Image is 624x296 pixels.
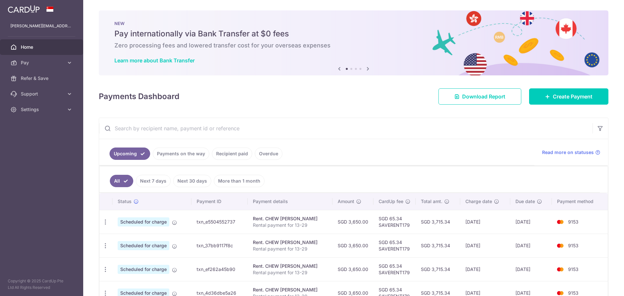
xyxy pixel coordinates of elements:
img: Bank transfer banner [99,10,608,75]
a: Download Report [438,88,521,105]
span: Scheduled for charge [118,241,169,250]
span: Home [21,44,64,50]
h6: Zero processing fees and lowered transfer cost for your overseas expenses [114,42,593,49]
td: [DATE] [510,257,552,281]
a: Create Payment [529,88,608,105]
span: 9153 [568,290,578,296]
td: SGD 65.34 SAVERENT179 [373,257,416,281]
a: Next 7 days [136,175,171,187]
h5: Pay internationally via Bank Transfer at $0 fees [114,29,593,39]
a: Learn more about Bank Transfer [114,57,195,64]
span: CardUp fee [379,198,403,205]
a: Recipient paid [212,148,252,160]
td: [DATE] [460,210,510,234]
td: txn_37bb9117f8c [191,234,248,257]
h4: Payments Dashboard [99,91,179,102]
td: SGD 3,715.34 [416,210,461,234]
a: Next 30 days [173,175,211,187]
td: txn_e5504552737 [191,210,248,234]
th: Payment method [552,193,608,210]
td: SGD 3,715.34 [416,234,461,257]
img: Bank Card [554,242,567,250]
img: Bank Card [554,218,567,226]
td: txn_ef262a45b90 [191,257,248,281]
td: [DATE] [510,234,552,257]
a: Upcoming [110,148,150,160]
a: Payments on the way [153,148,209,160]
td: SGD 3,650.00 [332,234,373,257]
td: SGD 3,715.34 [416,257,461,281]
div: Rent. CHEW [PERSON_NAME] [253,239,327,246]
td: SGD 65.34 SAVERENT179 [373,234,416,257]
span: Amount [338,198,354,205]
td: [DATE] [510,210,552,234]
input: Search by recipient name, payment id or reference [99,118,592,139]
span: Status [118,198,132,205]
a: All [110,175,133,187]
span: 9153 [568,243,578,248]
span: Read more on statuses [542,149,594,156]
div: Rent. CHEW [PERSON_NAME] [253,287,327,293]
img: CardUp [8,5,40,13]
span: Total amt. [421,198,442,205]
p: Rental payment for 13-29 [253,269,327,276]
span: 9153 [568,266,578,272]
td: SGD 3,650.00 [332,257,373,281]
a: More than 1 month [214,175,265,187]
span: Support [21,91,64,97]
span: Create Payment [553,93,592,100]
td: SGD 3,650.00 [332,210,373,234]
div: Rent. CHEW [PERSON_NAME] [253,215,327,222]
span: Charge date [465,198,492,205]
div: Rent. CHEW [PERSON_NAME] [253,263,327,269]
a: Overdue [255,148,282,160]
td: [DATE] [460,234,510,257]
span: Refer & Save [21,75,64,82]
span: Download Report [462,93,505,100]
p: [PERSON_NAME][EMAIL_ADDRESS][DOMAIN_NAME] [10,23,73,29]
span: Settings [21,106,64,113]
p: Rental payment for 13-29 [253,246,327,252]
th: Payment ID [191,193,248,210]
img: Bank Card [554,265,567,273]
a: Read more on statuses [542,149,600,156]
th: Payment details [248,193,332,210]
p: NEW [114,21,593,26]
span: Due date [515,198,535,205]
td: SGD 65.34 SAVERENT179 [373,210,416,234]
span: Pay [21,59,64,66]
p: Rental payment for 13-29 [253,222,327,228]
span: Scheduled for charge [118,265,169,274]
td: [DATE] [460,257,510,281]
span: 9153 [568,219,578,225]
span: Scheduled for charge [118,217,169,226]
